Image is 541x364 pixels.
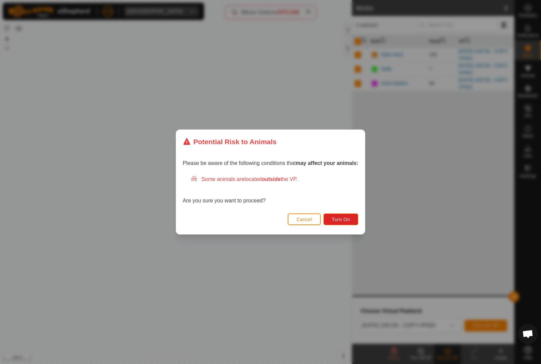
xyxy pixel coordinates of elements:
button: Cancel [288,213,321,225]
span: located the VP. [245,176,298,182]
div: Potential Risk to Animals [183,136,277,147]
div: Some animals are [191,175,359,183]
div: Open chat [518,324,538,344]
span: Please be aware of the following conditions that [183,160,359,166]
strong: outside [262,176,281,182]
strong: may affect your animals: [296,160,359,166]
button: Turn On [323,213,358,225]
span: Turn On [332,217,350,222]
span: Cancel [296,217,312,222]
div: Are you sure you want to proceed? [183,175,359,205]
